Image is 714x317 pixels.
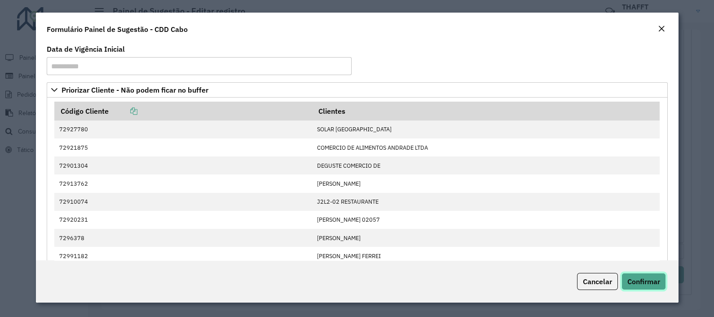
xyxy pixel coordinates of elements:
td: [PERSON_NAME] FERREI [312,247,660,265]
td: [PERSON_NAME] 02057 [312,211,660,229]
span: Priorizar Cliente - Não podem ficar no buffer [62,86,208,94]
td: 72991182 [54,247,312,265]
th: Código Cliente [54,102,312,121]
td: SOLAR [GEOGRAPHIC_DATA] [312,121,660,138]
td: 72927780 [54,121,312,138]
label: Data de Vigência Inicial [47,44,125,54]
td: 72901304 [54,156,312,174]
td: 7296378 [54,229,312,247]
td: J2L2-02 RESTAURANTE [312,193,660,211]
button: Cancelar [577,273,618,290]
span: Confirmar [627,277,660,286]
td: DEGUSTE COMERCIO DE [312,156,660,174]
th: Clientes [312,102,660,121]
button: Confirmar [621,273,666,290]
td: 72920231 [54,211,312,229]
td: 72921875 [54,138,312,156]
span: Cancelar [583,277,612,286]
td: [PERSON_NAME] [312,174,660,192]
em: Fechar [658,25,665,32]
a: Priorizar Cliente - Não podem ficar no buffer [47,82,668,98]
h4: Formulário Painel de Sugestão - CDD Cabo [47,24,188,35]
td: 72913762 [54,174,312,192]
td: COMERCIO DE ALIMENTOS ANDRADE LTDA [312,138,660,156]
button: Close [655,23,668,35]
a: Copiar [109,107,137,116]
td: [PERSON_NAME] [312,229,660,247]
td: 72910074 [54,193,312,211]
